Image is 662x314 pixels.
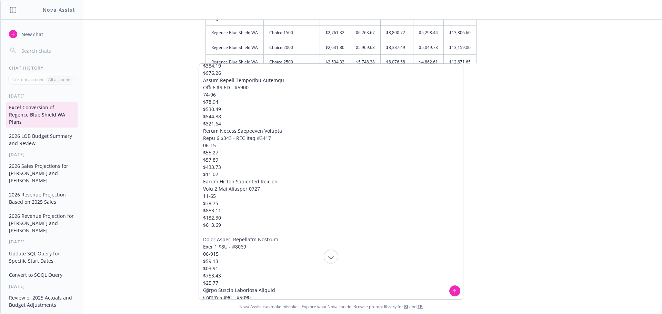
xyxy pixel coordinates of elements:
[320,54,350,69] td: $2,534.33
[320,26,350,40] td: $2,761.32
[350,26,381,40] td: $6,263.67
[1,93,83,99] div: [DATE]
[206,54,264,69] td: Regence Blue Shield WA
[6,160,78,186] button: 2026 Sales Projections for [PERSON_NAME] and [PERSON_NAME]
[6,292,78,311] button: Review of 2025 Actuals and Budget Adjustments
[413,54,444,69] td: $4,862.61
[413,26,444,40] td: $5,298.44
[6,210,78,236] button: 2026 Revenue Projection for [PERSON_NAME] and [PERSON_NAME]
[1,283,83,289] div: [DATE]
[20,31,43,38] span: New chat
[381,40,413,54] td: $8,387.49
[264,26,320,40] td: Choice 1500
[350,40,381,54] td: $5,969.63
[20,46,75,55] input: Search chats
[418,304,423,310] a: TR
[320,40,350,54] td: $2,631.80
[444,40,477,54] td: $13,159.00
[381,54,413,69] td: $8,076.58
[264,40,320,54] td: Choice 2000
[3,300,659,314] span: Nova Assist can make mistakes. Explore what Nova can do: Browse prompt library for and
[444,54,477,69] td: $12,671.65
[6,269,78,281] button: Convert to SOQL Query
[444,26,477,40] td: $13,806.60
[206,26,264,40] td: Regence Blue Shield WA
[1,152,83,158] div: [DATE]
[43,6,75,13] h1: Nova Assist
[206,40,264,54] td: Regence Blue Shield WA
[6,28,78,40] button: New chat
[264,54,320,69] td: Choice 2500
[404,304,408,310] a: BI
[12,77,43,82] p: Current account
[6,189,78,207] button: 2026 Revenue Projection Based on 2025 Sales
[413,40,444,54] td: $5,049.73
[350,54,381,69] td: $5,748.38
[48,77,71,82] p: All accounts
[6,248,78,266] button: Update SQL Query for Specific Start Dates
[6,130,78,149] button: 2026 LOB Budget Summary and Review
[199,64,463,299] textarea: Lo ips dolo sit amet co a elits doeiusmo tempo: Incidid Utla Etdo Magn Aliquaenima MI VE QUI NO E...
[6,102,78,128] button: Excel Conversion of Regence Blue Shield WA Plans
[1,239,83,245] div: [DATE]
[381,26,413,40] td: $8,800.72
[1,65,83,71] div: Chat History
